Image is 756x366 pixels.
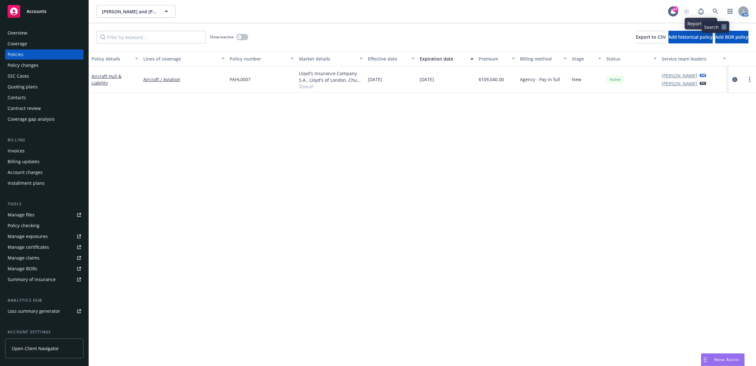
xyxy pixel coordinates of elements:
div: Invoices [8,146,25,156]
div: Contract review [8,103,41,113]
button: Billing method [517,51,569,66]
button: Lines of coverage [141,51,227,66]
span: Show all [299,83,363,89]
div: Premium [479,55,508,62]
span: Export to CSV [636,34,666,40]
a: Manage claims [5,253,84,263]
a: [PERSON_NAME] [662,80,697,87]
a: Installment plans [5,178,84,188]
span: Accounts [27,9,46,14]
a: Manage files [5,210,84,220]
div: Coverage [8,39,27,49]
div: Tools [5,201,84,207]
a: Manage BORs [5,264,84,274]
div: Contacts [8,93,26,103]
a: Search [709,5,722,18]
div: Quoting plans [8,82,38,92]
div: Billing updates [8,157,40,167]
span: Show inactive [210,34,234,40]
button: Policy number [227,51,296,66]
a: Manage exposures [5,231,84,241]
div: Policies [8,49,23,60]
span: Open Client Navigator [12,345,59,352]
a: Contacts [5,93,84,103]
a: Aircraft / Aviation [143,76,225,83]
div: Coverage gap analysis [8,114,55,124]
button: Export to CSV [636,31,666,43]
span: $109,040.00 [479,76,504,83]
div: Manage claims [8,253,40,263]
div: Analytics hub [5,297,84,304]
span: Add historical policy [668,34,713,40]
a: Billing updates [5,157,84,167]
a: Overview [5,28,84,38]
span: [PERSON_NAME] and [PERSON_NAME] (formerly Western Aviation) (Commercial) [102,8,157,15]
a: Manage certificates [5,242,84,252]
a: Loss summary generator [5,306,84,316]
span: New [572,76,581,83]
a: Report a Bug [695,5,707,18]
div: Status [606,55,650,62]
button: Nova Assist [701,353,745,366]
button: Add BOR policy [715,31,748,43]
input: Filter by keyword... [96,31,206,43]
a: Policy checking [5,221,84,231]
div: Summary of insurance [8,274,56,285]
a: [PERSON_NAME] [662,72,697,79]
a: Policy changes [5,60,84,70]
span: [DATE] [420,76,434,83]
div: Lloyd's Insurance Company S.A., Lloyd's of London, Chubb Group (International) [299,70,363,83]
div: Billing [5,137,84,143]
a: Account charges [5,167,84,177]
div: Manage exposures [8,231,48,241]
span: PAHL0007 [230,76,251,83]
div: Policy checking [8,221,40,231]
div: Manage files [8,210,34,220]
span: Add BOR policy [715,34,748,40]
div: Policy number [230,55,287,62]
a: Coverage [5,39,84,49]
a: Invoices [5,146,84,156]
a: SSC Cases [5,71,84,81]
a: more [746,76,753,83]
a: Accounts [5,3,84,20]
span: Nova Assist [714,357,739,362]
a: Contract review [5,103,84,113]
button: Add historical policy [668,31,713,43]
button: Status [604,51,659,66]
span: Active [609,77,622,82]
div: Drag to move [701,354,709,366]
a: Summary of insurance [5,274,84,285]
a: circleInformation [731,76,739,83]
button: Premium [476,51,517,66]
div: Loss summary generator [8,306,60,316]
div: Billing method [520,55,560,62]
button: Effective date [365,51,417,66]
a: Aircraft Hull & Liability [91,73,121,86]
div: 67 [672,6,678,12]
div: Market details [299,55,356,62]
div: Policy details [91,55,131,62]
span: Agency - Pay in full [520,76,560,83]
div: Service team leaders [662,55,719,62]
div: Lines of coverage [143,55,218,62]
span: [DATE] [368,76,382,83]
button: Service team leaders [659,51,728,66]
a: Coverage gap analysis [5,114,84,124]
div: Installment plans [8,178,45,188]
div: Policy changes [8,60,39,70]
button: Expiration date [417,51,476,66]
div: Expiration date [420,55,467,62]
button: Market details [296,51,366,66]
a: Start snowing [680,5,693,18]
div: Effective date [368,55,408,62]
div: Stage [572,55,594,62]
button: Stage [569,51,604,66]
button: [PERSON_NAME] and [PERSON_NAME] (formerly Western Aviation) (Commercial) [96,5,176,18]
button: Policy details [89,51,141,66]
div: SSC Cases [8,71,29,81]
a: Policies [5,49,84,60]
a: Quoting plans [5,82,84,92]
div: Manage BORs [8,264,37,274]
